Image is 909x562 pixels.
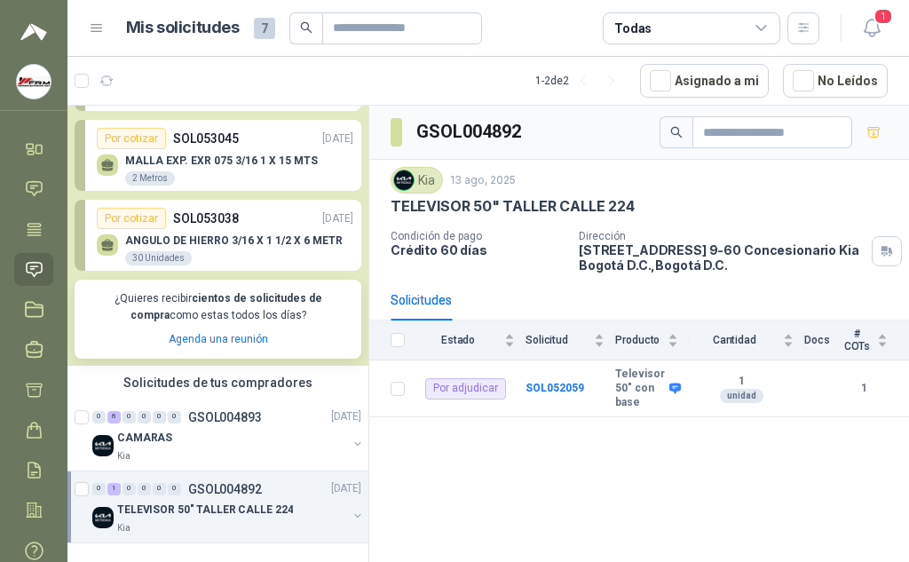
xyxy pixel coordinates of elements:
button: No Leídos [783,64,888,98]
h3: GSOL004892 [416,118,524,146]
span: # COTs [841,328,873,352]
div: Por adjudicar [425,378,506,400]
span: Cantidad [689,334,779,346]
div: 0 [168,411,181,423]
p: Kia [117,521,130,535]
div: Por cotizar [97,208,166,229]
a: 0 6 0 0 0 0 GSOL004893[DATE] Company LogoCAMARASKia [92,407,365,463]
div: 0 [123,483,136,495]
a: 0 1 0 0 0 0 GSOL004892[DATE] Company LogoTELEVISOR 50" TALLER CALLE 224Kia [92,479,365,535]
span: Estado [415,334,501,346]
span: Solicitud [526,334,590,346]
b: Televisor 50" con base [615,368,665,409]
p: GSOL004892 [188,483,262,495]
p: MALLA EXP. EXR 075 3/16 1 X 15 MTS [125,154,318,167]
p: [DATE] [331,408,361,425]
div: 30 Unidades [125,251,192,265]
button: 1 [856,12,888,44]
p: Kia [117,449,130,463]
b: 1 [689,375,794,389]
div: 0 [92,483,106,495]
img: Company Logo [92,507,114,528]
a: Por cotizarSOL053038[DATE] ANGULO DE HIERRO 3/16 X 1 1/2 X 6 METR30 Unidades [75,200,361,271]
div: 2 Metros [125,171,175,186]
b: cientos de solicitudes de compra [130,292,322,321]
div: Solicitudes [391,290,452,310]
p: ANGULO DE HIERRO 3/16 X 1 1/2 X 6 METR [125,234,343,247]
div: Todas [614,19,652,38]
img: Logo peakr [20,21,47,43]
button: Asignado a mi [640,64,769,98]
p: 13 ago, 2025 [450,172,516,189]
p: GSOL004893 [188,411,262,423]
img: Company Logo [17,65,51,99]
div: 0 [92,411,106,423]
div: 1 - 2 de 2 [535,67,626,95]
span: 1 [873,8,893,25]
th: Estado [415,321,526,360]
p: TELEVISOR 50" TALLER CALLE 224 [391,197,635,216]
div: Por cotizar [97,128,166,149]
p: Dirección [579,230,865,242]
span: search [300,21,312,34]
div: unidad [720,389,763,403]
div: 0 [138,483,151,495]
b: 1 [841,380,888,397]
p: [DATE] [331,480,361,497]
div: 0 [138,411,151,423]
p: Crédito 60 días [391,242,565,257]
th: Producto [615,321,689,360]
div: 0 [168,483,181,495]
div: 0 [123,411,136,423]
th: # COTs [841,321,909,360]
p: Condición de pago [391,230,565,242]
div: 0 [153,483,166,495]
h1: Mis solicitudes [126,15,240,41]
div: 6 [107,411,121,423]
div: 0 [153,411,166,423]
span: 7 [254,18,275,39]
a: Por cotizarSOL053045[DATE] MALLA EXP. EXR 075 3/16 1 X 15 MTS2 Metros [75,120,361,191]
div: Solicitudes de tus compradores [67,366,368,400]
a: Agenda una reunión [169,333,268,345]
span: Producto [615,334,664,346]
th: Solicitud [526,321,615,360]
p: TELEVISOR 50" TALLER CALLE 224 [117,502,293,518]
div: Kia [391,167,443,194]
p: [DATE] [322,131,353,147]
img: Company Logo [394,170,414,190]
th: Docs [804,321,841,360]
p: ¿Quieres recibir como estas todos los días? [85,290,351,324]
th: Cantidad [689,321,804,360]
p: SOL053038 [173,209,239,228]
p: [STREET_ADDRESS] 9-60 Concesionario Kia Bogotá D.C. , Bogotá D.C. [579,242,865,273]
div: 1 [107,483,121,495]
p: SOL053045 [173,129,239,148]
p: CAMARAS [117,430,172,447]
a: SOL052059 [526,382,584,394]
span: search [670,126,683,139]
img: Company Logo [92,435,114,456]
p: [DATE] [322,210,353,227]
